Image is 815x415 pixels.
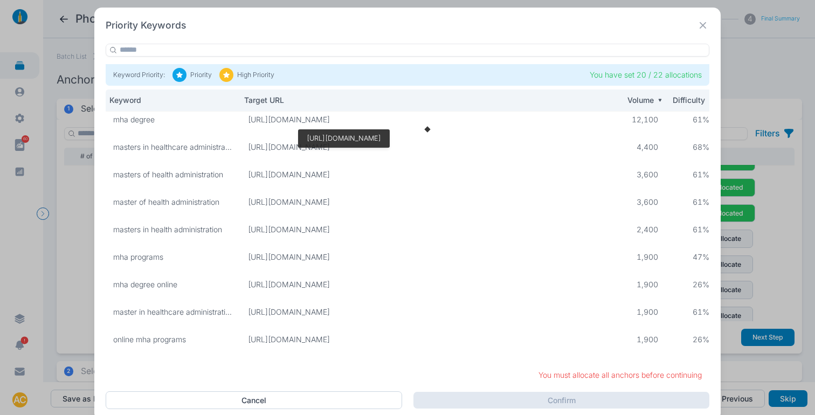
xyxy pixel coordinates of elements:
[113,335,233,344] p: online mha programs
[673,252,709,262] p: 47%
[106,19,186,32] h2: Priority Keywords
[237,70,274,80] p: High Priority
[248,335,489,344] p: [URL][DOMAIN_NAME]
[622,115,658,124] p: 12,100
[622,197,658,207] p: 3,600
[109,95,227,105] p: Keyword
[190,70,212,80] p: Priority
[113,307,233,317] p: master in healthcare administration
[622,280,658,289] p: 1,900
[413,392,709,409] button: Confirm
[113,197,233,207] p: master of health administration
[618,95,654,105] p: Volume
[113,225,233,234] p: masters in health administration
[248,142,489,152] p: [URL][DOMAIN_NAME]
[113,252,233,262] p: mha programs
[622,225,658,234] p: 2,400
[622,307,658,317] p: 1,900
[538,370,702,380] p: You must allocate all anchors before continuing
[307,134,381,143] p: [URL][DOMAIN_NAME]
[673,115,709,124] p: 61%
[673,307,709,317] p: 61%
[113,70,165,80] p: Keyword Priority:
[113,142,233,152] p: masters in healthcare administration
[622,142,658,152] p: 4,400
[248,115,489,124] p: [URL][DOMAIN_NAME]
[673,197,709,207] p: 61%
[673,280,709,289] p: 26%
[248,225,489,234] p: [URL][DOMAIN_NAME]
[248,197,489,207] p: [URL][DOMAIN_NAME]
[106,391,402,410] button: Cancel
[590,70,702,80] p: You have set 20 / 22 allocations
[673,142,709,152] p: 68%
[673,335,709,344] p: 26%
[622,170,658,179] p: 3,600
[673,170,709,179] p: 61%
[113,115,233,124] p: mha degree
[673,225,709,234] p: 61%
[669,95,705,105] p: Difficulty
[248,170,489,179] p: [URL][DOMAIN_NAME]
[248,307,489,317] p: [URL][DOMAIN_NAME]
[113,170,233,179] p: masters of health administration
[622,252,658,262] p: 1,900
[244,95,602,105] p: Target URL
[248,252,489,262] p: [URL][DOMAIN_NAME]
[248,280,489,289] p: [URL][DOMAIN_NAME]
[113,280,233,289] p: mha degree online
[622,335,658,344] p: 1,900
